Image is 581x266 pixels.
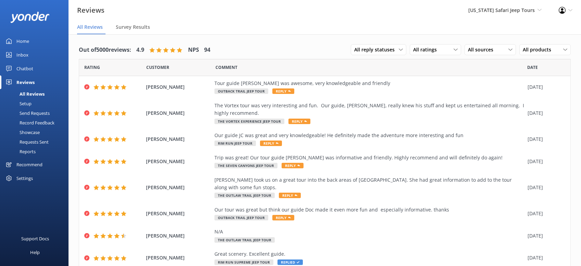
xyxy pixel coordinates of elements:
[214,176,524,192] div: [PERSON_NAME] took us on a great tour into the back areas of [GEOGRAPHIC_DATA]. She had great inf...
[146,135,211,143] span: [PERSON_NAME]
[214,259,273,265] span: Rim Run Supreme Jeep Tour
[4,147,69,156] a: Reports
[188,46,199,55] h4: NPS
[528,135,562,143] div: [DATE]
[214,119,284,124] span: The Vortex Experience Jeep Tour
[214,237,275,243] span: The Outlaw Trail Jeep Tour
[214,215,268,220] span: Outback Trail Jeep Tour
[214,228,524,235] div: N/A
[4,128,69,137] a: Showcase
[4,147,36,156] div: Reports
[4,89,69,99] a: All Reviews
[4,128,40,137] div: Showcase
[21,232,49,245] div: Support Docs
[4,99,69,108] a: Setup
[214,80,524,87] div: Tour guide [PERSON_NAME] was awesome, very knowledgeable and friendly
[215,64,237,71] span: Question
[204,46,210,55] h4: 94
[16,34,29,48] div: Home
[528,83,562,91] div: [DATE]
[4,108,69,118] a: Send Requests
[146,210,211,217] span: [PERSON_NAME]
[4,118,54,128] div: Record Feedback
[272,215,294,220] span: Reply
[146,109,211,117] span: [PERSON_NAME]
[413,46,441,53] span: All ratings
[146,184,211,191] span: [PERSON_NAME]
[30,245,40,259] div: Help
[528,158,562,165] div: [DATE]
[16,75,35,89] div: Reviews
[214,88,268,94] span: Outback Trail Jeep Tour
[146,254,211,262] span: [PERSON_NAME]
[16,158,42,171] div: Recommend
[79,46,131,55] h4: Out of 5000 reviews:
[146,83,211,91] span: [PERSON_NAME]
[277,259,303,265] span: Replied
[84,64,100,71] span: Date
[288,119,310,124] span: Reply
[468,7,535,13] span: [US_STATE] Safari Jeep Tours
[468,46,497,53] span: All sources
[214,250,524,258] div: Great scenery. Excellent guide.
[146,232,211,240] span: [PERSON_NAME]
[279,193,301,198] span: Reply
[4,137,49,147] div: Requests Sent
[116,24,150,31] span: Survey Results
[214,102,524,117] div: The Vortex tour was very interesting and fun. Our guide, [PERSON_NAME], really knew his stuff and...
[10,12,50,23] img: yonder-white-logo.png
[214,193,275,198] span: The Outlaw Trail Jeep Tour
[136,46,144,55] h4: 4.9
[16,62,33,75] div: Chatbot
[282,163,304,168] span: Reply
[214,132,524,139] div: Our guide JC was great and very knowledgeable! He definitely made the adventure more interesting ...
[4,89,45,99] div: All Reviews
[4,137,69,147] a: Requests Sent
[528,210,562,217] div: [DATE]
[16,171,33,185] div: Settings
[214,154,524,161] div: Trip was great! Our tour guide [PERSON_NAME] was informative and friendly. Highly recommend and w...
[354,46,399,53] span: All reply statuses
[77,5,104,16] h3: Reviews
[214,163,277,168] span: The Seven Canyons Jeep Tour
[214,206,524,214] div: Our tour was great but think our guide Doc made it even more fun and especially informative. thanks
[77,24,103,31] span: All Reviews
[528,232,562,240] div: [DATE]
[260,141,282,146] span: Reply
[527,64,538,71] span: Date
[16,48,28,62] div: Inbox
[272,88,294,94] span: Reply
[146,64,169,71] span: Date
[4,108,50,118] div: Send Requests
[528,109,562,117] div: [DATE]
[528,184,562,191] div: [DATE]
[146,158,211,165] span: [PERSON_NAME]
[4,118,69,128] a: Record Feedback
[214,141,256,146] span: Rim Run Jeep Tour
[4,99,32,108] div: Setup
[528,254,562,262] div: [DATE]
[523,46,555,53] span: All products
